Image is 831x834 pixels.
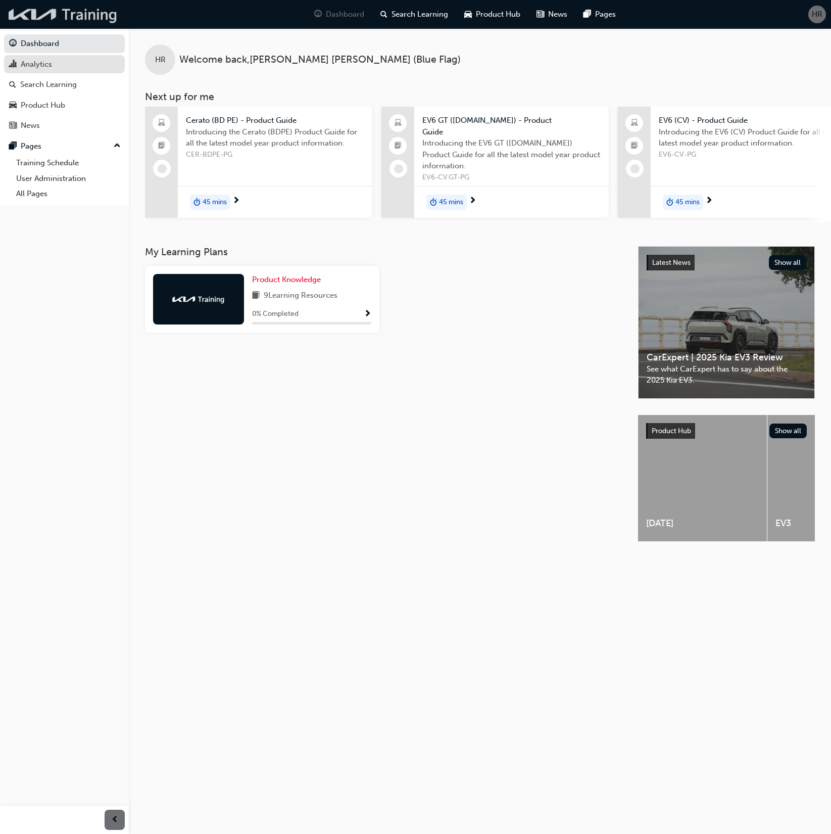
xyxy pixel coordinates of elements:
[4,34,125,53] a: Dashboard
[4,137,125,156] button: Pages
[306,4,372,25] a: guage-iconDashboard
[548,9,567,20] span: News
[395,117,402,130] span: laptop-icon
[4,96,125,115] a: Product Hub
[395,140,402,153] span: booktick-icon
[439,197,463,208] span: 45 mins
[430,196,437,209] span: duration-icon
[114,140,121,153] span: up-icon
[9,80,16,89] span: search-icon
[9,39,17,49] span: guage-icon
[528,4,575,25] a: news-iconNews
[394,164,403,173] span: learningRecordVerb_NONE-icon
[21,141,41,152] div: Pages
[252,308,299,320] span: 0 % Completed
[595,9,616,20] span: Pages
[705,197,713,206] span: next-icon
[422,172,601,183] span: EV6-CV.GT-PG
[4,116,125,135] a: News
[646,518,759,529] span: [DATE]
[314,8,322,21] span: guage-icon
[5,4,121,25] img: kia-training
[158,117,165,130] span: laptop-icon
[380,8,387,21] span: search-icon
[392,9,448,20] span: Search Learning
[232,197,240,206] span: next-icon
[326,9,364,20] span: Dashboard
[193,196,201,209] span: duration-icon
[4,55,125,74] a: Analytics
[769,255,807,270] button: Show all
[647,255,806,271] a: Latest NewsShow all
[647,352,806,363] span: CarExpert | 2025 Kia EV3 Review
[111,814,119,826] span: prev-icon
[264,290,337,302] span: 9 Learning Resources
[631,117,638,130] span: laptop-icon
[129,91,831,103] h3: Next up for me
[21,59,52,70] div: Analytics
[186,126,364,149] span: Introducing the Cerato (BDPE) Product Guide for all the latest model year product information.
[631,140,638,153] span: booktick-icon
[638,415,767,541] a: [DATE]
[652,427,691,435] span: Product Hub
[422,115,601,137] span: EV6 GT ([DOMAIN_NAME]) - Product Guide
[422,137,601,172] span: Introducing the EV6 GT ([DOMAIN_NAME]) Product Guide for all the latest model year product inform...
[469,197,476,206] span: next-icon
[252,290,260,302] span: book-icon
[20,79,77,90] div: Search Learning
[666,196,673,209] span: duration-icon
[536,8,544,21] span: news-icon
[186,115,364,126] span: Cerato (BD PE) - Product Guide
[476,9,520,20] span: Product Hub
[372,4,456,25] a: search-iconSearch Learning
[583,8,591,21] span: pages-icon
[145,107,372,218] a: Cerato (BD PE) - Product GuideIntroducing the Cerato (BDPE) Product Guide for all the latest mode...
[9,101,17,110] span: car-icon
[12,186,125,202] a: All Pages
[12,171,125,187] a: User Administration
[812,9,822,20] span: HR
[171,294,226,304] img: kia-training
[21,120,40,131] div: News
[464,8,472,21] span: car-icon
[381,107,609,218] a: EV6 GT ([DOMAIN_NAME]) - Product GuideIntroducing the EV6 GT ([DOMAIN_NAME]) Product Guide for al...
[575,4,624,25] a: pages-iconPages
[4,75,125,94] a: Search Learning
[638,246,815,399] a: Latest NewsShow allCarExpert | 2025 Kia EV3 ReviewSee what CarExpert has to say about the 2025 Ki...
[158,140,165,153] span: booktick-icon
[4,32,125,137] button: DashboardAnalyticsSearch LearningProduct HubNews
[630,164,640,173] span: learningRecordVerb_NONE-icon
[145,246,622,258] h3: My Learning Plans
[9,60,17,69] span: chart-icon
[652,258,691,267] span: Latest News
[12,155,125,171] a: Training Schedule
[186,149,364,161] span: CER-BDPE-PG
[9,121,17,130] span: news-icon
[769,424,807,438] button: Show all
[675,197,700,208] span: 45 mins
[252,275,321,284] span: Product Knowledge
[155,54,166,66] span: HR
[252,274,325,286] a: Product Knowledge
[647,363,806,386] span: See what CarExpert has to say about the 2025 Kia EV3.
[364,308,371,320] button: Show Progress
[158,164,167,173] span: learningRecordVerb_NONE-icon
[179,54,461,66] span: Welcome back , [PERSON_NAME] [PERSON_NAME] (Blue Flag)
[9,142,17,151] span: pages-icon
[203,197,227,208] span: 45 mins
[456,4,528,25] a: car-iconProduct Hub
[808,6,826,23] button: HR
[364,310,371,319] span: Show Progress
[21,100,65,111] div: Product Hub
[646,423,807,439] a: Product HubShow all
